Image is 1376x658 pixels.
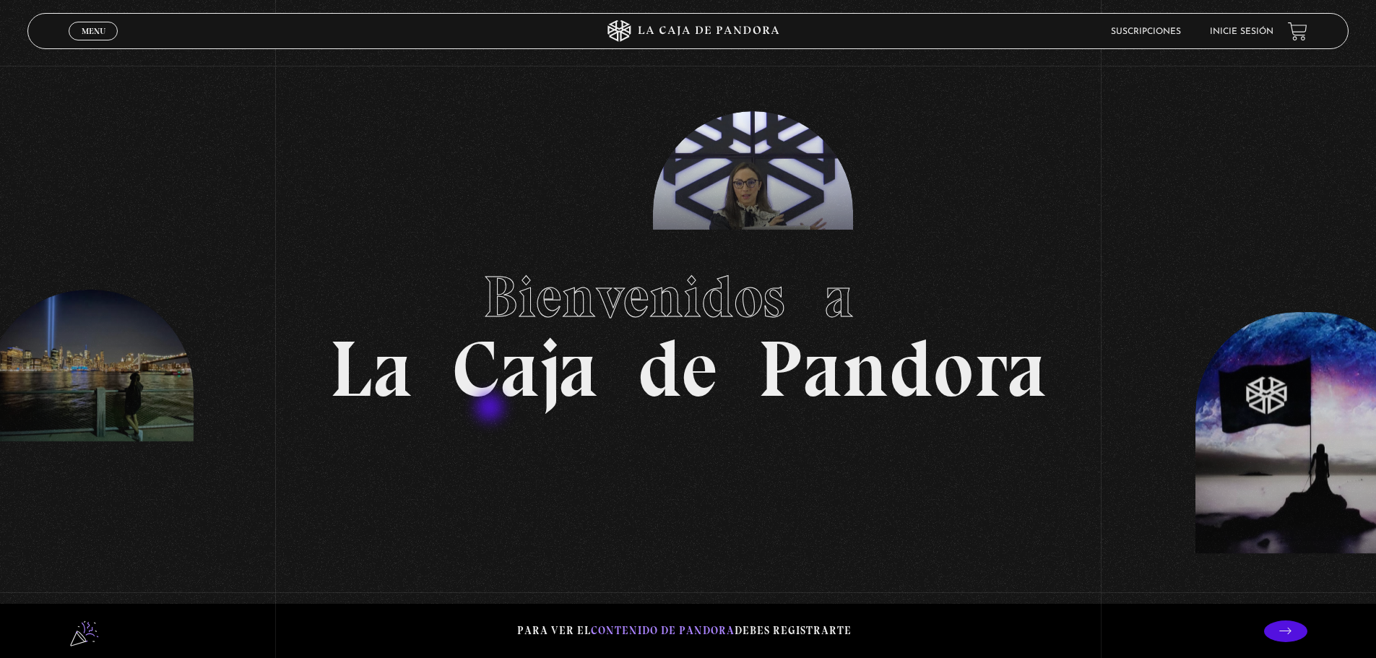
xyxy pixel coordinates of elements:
a: Suscripciones [1111,27,1181,36]
span: Cerrar [77,39,111,49]
span: Bienvenidos a [483,262,893,332]
span: contenido de Pandora [591,624,735,637]
a: Inicie sesión [1210,27,1273,36]
span: Menu [82,27,105,35]
p: Para ver el debes registrarte [517,621,852,641]
a: View your shopping cart [1288,22,1307,41]
h1: La Caja de Pandora [329,250,1047,409]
